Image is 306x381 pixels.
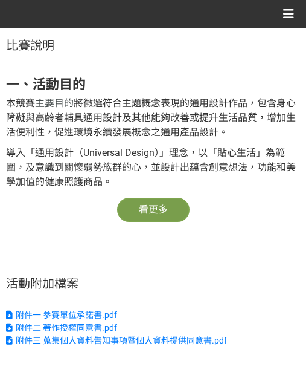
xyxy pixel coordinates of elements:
[35,97,74,109] span: 主要目的
[6,147,296,187] span: 導入「通用設計（Universal Design）」理念，以「貼心生活」為範圍，及意識到關懷弱勢族群的心，並設計出蘊含創意想法，功能和美學加值的健康照護商品。
[16,310,117,320] span: 附件一 參賽單位承諾書.pdf
[6,97,296,138] span: 將徵選符合主題概念表現的通用設計作品，包含身心障礙與高齡者輔具通用設計及其他能夠改善或提升生活品質，增加生活便利性，促進環境永續發展概念之通用產品設計。
[6,309,300,322] a: 附件一 參賽單位承諾書.pdf
[6,77,86,92] strong: 一、活動目的
[16,323,117,333] span: 附件二 著作授權同意書.pdf
[6,334,300,347] a: 附件三 蒐集個人資料告知事項暨個人資料提供同意書.pdf
[6,276,78,291] span: 活動附加檔案
[117,198,190,222] button: 看更多
[6,38,300,53] h1: 比賽說明
[6,97,35,109] span: 本競賽
[6,322,300,334] a: 附件二 著作授權同意書.pdf
[16,336,227,345] span: 附件三 蒐集個人資料告知事項暨個人資料提供同意書.pdf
